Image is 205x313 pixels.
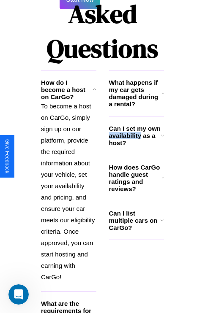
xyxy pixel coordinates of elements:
h3: Can I set my own availability as a host? [109,125,161,146]
h3: How do I become a host on CarGo? [41,79,93,100]
h3: How does CarGo handle guest ratings and reviews? [109,164,162,192]
h3: Can I list multiple cars on CarGo? [109,210,161,231]
p: To become a host on CarGo, simply sign up on our platform, provide the required information about... [41,100,96,283]
iframe: Intercom live chat [8,284,29,305]
div: Give Feedback [4,139,10,173]
h3: What happens if my car gets damaged during a rental? [109,79,162,108]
